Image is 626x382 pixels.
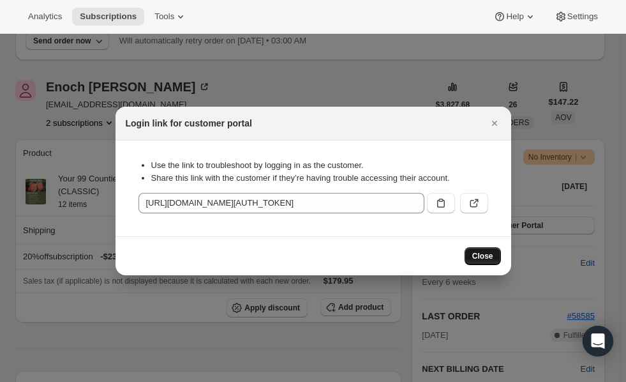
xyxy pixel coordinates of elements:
[486,8,544,26] button: Help
[547,8,606,26] button: Settings
[506,11,523,22] span: Help
[472,251,493,261] span: Close
[486,114,503,132] button: Close
[583,326,613,356] div: Open Intercom Messenger
[151,159,488,172] li: Use the link to troubleshoot by logging in as the customer.
[465,247,501,265] button: Close
[151,172,488,185] li: Share this link with the customer if they’re having trouble accessing their account.
[28,11,62,22] span: Analytics
[154,11,174,22] span: Tools
[567,11,598,22] span: Settings
[72,8,144,26] button: Subscriptions
[20,8,70,26] button: Analytics
[147,8,195,26] button: Tools
[80,11,137,22] span: Subscriptions
[126,117,252,130] h2: Login link for customer portal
